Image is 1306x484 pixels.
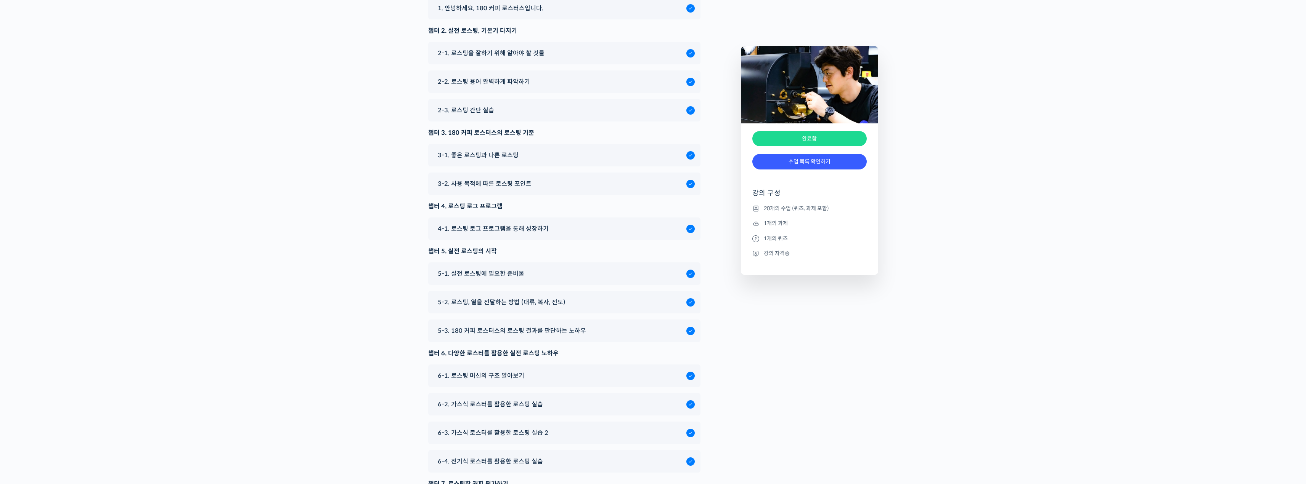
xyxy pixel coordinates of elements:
li: 20개의 수업 (퀴즈, 과제 포함) [752,204,867,213]
span: 3-1. 좋은 로스팅과 나쁜 로스팅 [438,150,519,160]
span: 2-3. 로스팅 간단 실습 [438,105,494,115]
a: 6-4. 전기식 로스터를 활용한 로스팅 실습 [434,456,695,466]
span: 1. 안녕하세요, 180 커피 로스터스입니다. [438,3,543,13]
span: 3-2. 사용 목적에 따른 로스팅 포인트 [438,179,532,189]
a: 6-2. 가스식 로스터를 활용한 로스팅 실습 [434,399,695,409]
a: 2-2. 로스팅 용어 완벽하게 파악하기 [434,77,695,87]
a: 3-1. 좋은 로스팅과 나쁜 로스팅 [434,150,695,160]
a: 6-3. 가스식 로스터를 활용한 로스팅 실습 2 [434,428,695,438]
span: 2-1. 로스팅을 잘하기 위해 알아야 할 것들 [438,48,545,58]
span: 6-1. 로스팅 머신의 구조 알아보기 [438,371,524,381]
a: 수업 목록 확인하기 [752,154,867,169]
li: 강의 자격증 [752,249,867,258]
a: 6-1. 로스팅 머신의 구조 알아보기 [434,371,695,381]
a: 5-3. 180 커피 로스터스의 로스팅 결과를 판단하는 노하우 [434,326,695,336]
a: 1. 안녕하세요, 180 커피 로스터스입니다. [434,3,695,13]
h4: 강의 구성 [752,188,867,204]
span: 6-2. 가스식 로스터를 활용한 로스팅 실습 [438,399,543,409]
a: 5-2. 로스팅, 열을 전달하는 방법 (대류, 복사, 전도) [434,297,695,307]
div: 챕터 5. 실전 로스팅의 시작 [428,246,700,256]
span: 2-2. 로스팅 용어 완벽하게 파악하기 [438,77,530,87]
a: 홈 [2,241,50,260]
span: 5-2. 로스팅, 열을 전달하는 방법 (대류, 복사, 전도) [438,297,565,307]
a: 설정 [98,241,146,260]
div: 챕터 2. 실전 로스팅, 기본기 다지기 [428,26,700,36]
div: 챕터 6. 다양한 로스터를 활용한 실전 로스팅 노하우 [428,348,700,358]
div: 챕터 4. 로스팅 로그 프로그램 [428,201,700,211]
a: 2-3. 로스팅 간단 실습 [434,105,695,115]
a: 4-1. 로스팅 로그 프로그램을 통해 성장하기 [434,224,695,234]
a: 대화 [50,241,98,260]
span: 설정 [118,253,127,259]
span: 대화 [70,253,79,259]
a: 5-1. 실전 로스팅에 필요한 준비물 [434,268,695,279]
div: 챕터 3. 180 커피 로스터스의 로스팅 기준 [428,128,700,138]
span: 4-1. 로스팅 로그 프로그램을 통해 성장하기 [438,224,549,234]
span: 홈 [24,253,29,259]
a: 3-2. 사용 목적에 따른 로스팅 포인트 [434,179,695,189]
li: 1개의 과제 [752,219,867,228]
span: 5-3. 180 커피 로스터스의 로스팅 결과를 판단하는 노하우 [438,326,586,336]
span: 6-4. 전기식 로스터를 활용한 로스팅 실습 [438,456,543,466]
div: 완료함 [752,131,867,147]
span: 5-1. 실전 로스팅에 필요한 준비물 [438,268,524,279]
li: 1개의 퀴즈 [752,234,867,243]
a: 2-1. 로스팅을 잘하기 위해 알아야 할 것들 [434,48,695,58]
span: 6-3. 가스식 로스터를 활용한 로스팅 실습 2 [438,428,548,438]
